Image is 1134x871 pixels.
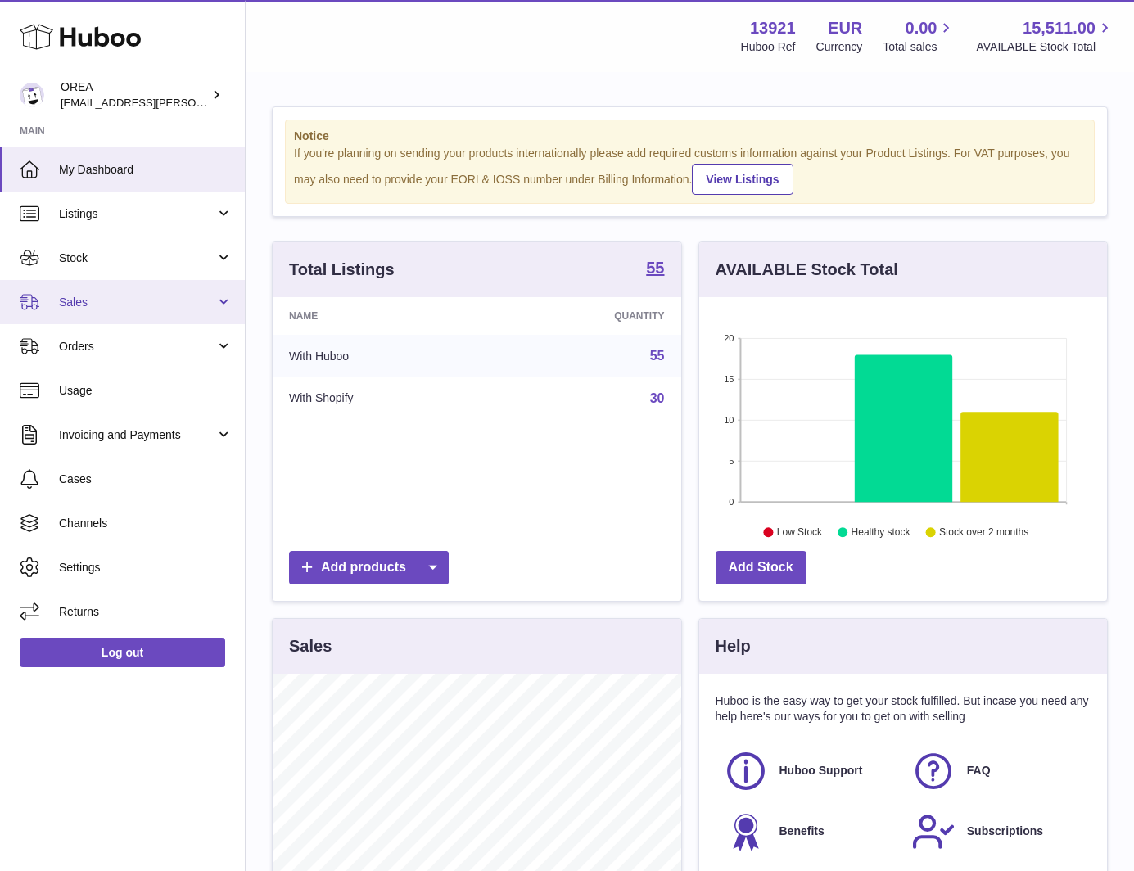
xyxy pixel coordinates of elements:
a: Huboo Support [724,749,895,793]
span: Total sales [883,39,956,55]
text: 15 [724,374,734,384]
span: My Dashboard [59,162,233,178]
strong: 55 [646,259,664,276]
img: europe@orea.uk [20,83,44,107]
p: Huboo is the easy way to get your stock fulfilled. But incase you need any help here's our ways f... [716,693,1091,724]
a: 55 [646,259,664,279]
text: 0 [729,497,734,507]
span: 0.00 [906,17,937,39]
h3: AVAILABLE Stock Total [716,259,898,281]
h3: Total Listings [289,259,395,281]
a: 15,511.00 AVAILABLE Stock Total [976,17,1114,55]
span: Channels [59,516,233,531]
span: FAQ [967,763,991,778]
td: With Huboo [273,335,493,377]
h3: Help [716,635,751,657]
span: [EMAIL_ADDRESS][PERSON_NAME][DOMAIN_NAME] [61,96,328,109]
a: Add products [289,551,449,584]
span: Usage [59,383,233,399]
h3: Sales [289,635,332,657]
text: Stock over 2 months [939,526,1028,538]
text: 20 [724,333,734,343]
span: Invoicing and Payments [59,427,215,443]
span: Cases [59,472,233,487]
td: With Shopify [273,377,493,420]
strong: Notice [294,129,1086,144]
div: Huboo Ref [741,39,796,55]
text: Low Stock [776,526,822,538]
strong: EUR [828,17,862,39]
span: Listings [59,206,215,222]
text: 5 [729,456,734,466]
text: Healthy stock [851,526,910,538]
span: Subscriptions [967,824,1043,839]
a: 30 [650,391,665,405]
a: 0.00 Total sales [883,17,956,55]
a: Subscriptions [911,810,1082,854]
a: 55 [650,349,665,363]
div: OREA [61,79,208,111]
a: Log out [20,638,225,667]
span: AVAILABLE Stock Total [976,39,1114,55]
a: FAQ [911,749,1082,793]
span: Benefits [779,824,825,839]
span: Sales [59,295,215,310]
span: Returns [59,604,233,620]
text: 10 [724,415,734,425]
span: Settings [59,560,233,575]
th: Quantity [493,297,681,335]
span: Orders [59,339,215,354]
strong: 13921 [750,17,796,39]
th: Name [273,297,493,335]
span: 15,511.00 [1023,17,1096,39]
div: Currency [816,39,863,55]
a: Add Stock [716,551,806,584]
div: If you're planning on sending your products internationally please add required customs informati... [294,146,1086,195]
span: Huboo Support [779,763,863,778]
a: View Listings [692,164,793,195]
span: Stock [59,250,215,266]
a: Benefits [724,810,895,854]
